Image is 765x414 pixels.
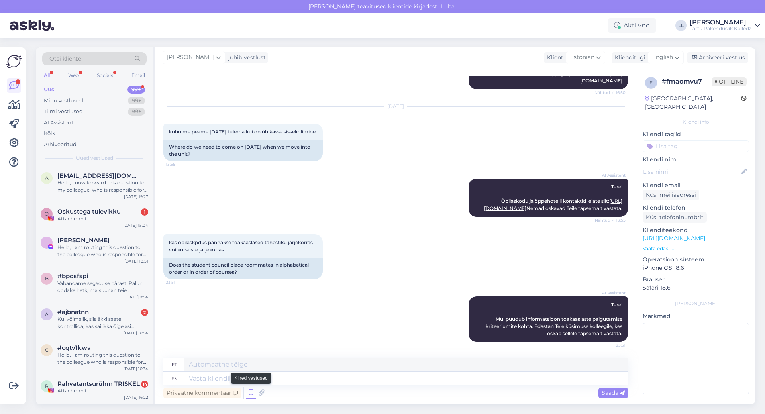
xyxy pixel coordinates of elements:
span: Otsi kliente [49,55,81,63]
span: 23:51 [166,279,196,285]
span: AI Assistent [596,172,626,178]
div: 99+ [127,86,145,94]
span: Nähtud ✓ 13:55 [595,217,626,223]
span: Oskustega tulevikku [57,208,121,215]
div: 2 [141,309,148,316]
div: Email [130,70,147,80]
div: AI Assistent [44,119,73,127]
span: b [45,275,49,281]
div: 14 [141,381,148,388]
div: Arhiveeritud [44,141,76,149]
div: Tiimi vestlused [44,108,83,116]
div: LL [675,20,687,31]
div: [PERSON_NAME] [690,19,751,26]
p: Kliendi nimi [643,155,749,164]
div: [DATE] 10:51 [124,258,148,264]
p: iPhone OS 18.6 [643,264,749,272]
div: 1 [141,208,148,216]
p: Klienditeekond [643,226,749,234]
div: Uus [44,86,54,94]
p: Brauser [643,275,749,284]
span: a [45,175,49,181]
span: [PERSON_NAME] [167,53,214,62]
div: Küsi telefoninumbrit [643,212,707,223]
span: 23:51 [596,342,626,348]
div: Klient [544,53,563,62]
span: Saada [602,389,625,396]
div: Kui võimalik, siis äkki saate kontrollida, kas sai ikka õige asi valitud. oli soov sessioonõppele... [57,316,148,330]
div: [DATE] 16:54 [124,330,148,336]
div: [PERSON_NAME] [643,300,749,307]
p: Kliendi telefon [643,204,749,212]
img: Askly Logo [6,54,22,69]
div: et [172,358,177,371]
span: annaliisa.roosipuu@gmail.com [57,172,140,179]
p: Safari 18.6 [643,284,749,292]
div: # fmaomvu7 [662,77,712,86]
div: [GEOGRAPHIC_DATA], [GEOGRAPHIC_DATA] [645,94,741,111]
span: #ajbnatnn [57,308,89,316]
div: Kliendi info [643,118,749,126]
div: Vabandame segaduse pärast. Palun oodake hetk, ma suunan teie küsimuse edasi kolleegile, kes saab ... [57,280,148,294]
div: Klienditugi [612,53,645,62]
div: Kõik [44,129,55,137]
span: Luba [439,3,457,10]
div: [DATE] 16:34 [124,366,148,372]
a: [PERSON_NAME]Tartu Rakenduslik Kolledž [690,19,760,32]
span: Uued vestlused [76,155,113,162]
span: kas õpilaskpdus pannakse toakaaslased tähestiku järjekorras voi kursuste jarjekorras [169,239,314,253]
span: R [45,383,49,389]
span: Tiina Jurs [57,237,110,244]
div: 99+ [128,97,145,105]
span: O [45,211,49,217]
span: Rahvatantsurühm TRISKEL [57,380,140,387]
span: f [649,80,653,86]
a: [URL][DOMAIN_NAME] [643,235,705,242]
div: Minu vestlused [44,97,83,105]
span: T [45,239,48,245]
div: en [171,372,178,385]
div: Tartu Rakenduslik Kolledž [690,26,751,32]
div: Aktiivne [608,18,656,33]
div: Hello, I am routing this question to the colleague who is responsible for this topic. The reply m... [57,244,148,258]
span: kuhu me peame [DATE] tulema kui on ühikasse sissekolimine [169,129,316,135]
div: Does the student council place roommates in alphabetical order or in order of courses? [163,258,323,279]
p: Märkmed [643,312,749,320]
div: Web [67,70,80,80]
small: Kiired vastused [234,375,268,382]
div: [DATE] 19:27 [124,194,148,200]
span: Tere! Mul puudub informatsioon toakaaslaste paigutamise kriteeriumite kohta. Edastan Teie küsimus... [486,302,624,336]
span: Estonian [570,53,594,62]
p: Kliendi tag'id [643,130,749,139]
span: AI Assistent [596,290,626,296]
span: #cqtv1kwv [57,344,91,351]
div: [DATE] 15:04 [123,222,148,228]
span: English [652,53,673,62]
div: Attachment [57,215,148,222]
div: Hello, I am routing this question to the colleague who is responsible for this topic. The reply m... [57,351,148,366]
div: Where do we need to come on [DATE] when we move into the unit? [163,140,323,161]
div: Küsi meiliaadressi [643,190,699,200]
div: Arhiveeri vestlus [687,52,748,63]
div: juhib vestlust [225,53,266,62]
p: Vaata edasi ... [643,245,749,252]
span: Nähtud ✓ 16:50 [594,90,626,96]
div: [DATE] 9:54 [125,294,148,300]
p: Operatsioonisüsteem [643,255,749,264]
div: 99+ [128,108,145,116]
span: a [45,311,49,317]
input: Lisa nimi [643,167,740,176]
div: Hello, I now forward this question to my colleague, who is responsible for this. The reply will b... [57,179,148,194]
div: Attachment [57,387,148,394]
div: Privaatne kommentaar [163,388,241,398]
p: Kliendi email [643,181,749,190]
input: Lisa tag [643,140,749,152]
span: Offline [712,77,747,86]
div: [DATE] 16:22 [124,394,148,400]
div: Socials [95,70,115,80]
span: c [45,347,49,353]
div: [DATE] [163,103,628,110]
span: 13:55 [166,161,196,167]
span: #bposfspi [57,273,88,280]
div: All [42,70,51,80]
